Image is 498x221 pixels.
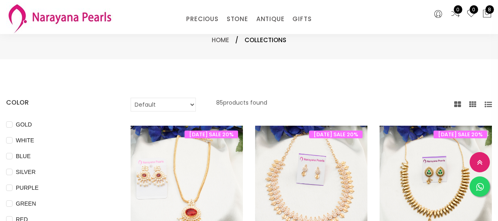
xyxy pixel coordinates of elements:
span: / [235,35,238,45]
span: [DATE] SALE 20% [309,131,363,138]
a: ANTIQUE [256,13,285,25]
h4: COLOR [6,98,106,107]
span: Collections [245,35,286,45]
span: [DATE] SALE 20% [185,131,238,138]
span: GOLD [13,120,35,129]
span: PURPLE [13,183,42,192]
span: [DATE] SALE 20% [434,131,487,138]
a: 0 [466,9,476,19]
span: SILVER [13,167,39,176]
span: BLUE [13,152,34,161]
a: 0 [451,9,460,19]
button: 8 [482,9,492,19]
a: STONE [227,13,248,25]
span: 0 [470,5,478,14]
p: 85 products found [216,98,267,112]
span: 0 [454,5,462,14]
span: GREEN [13,199,39,208]
a: Home [212,36,229,44]
span: 8 [485,5,494,14]
a: GIFTS [292,13,311,25]
a: PRECIOUS [186,13,218,25]
span: WHITE [13,136,37,145]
